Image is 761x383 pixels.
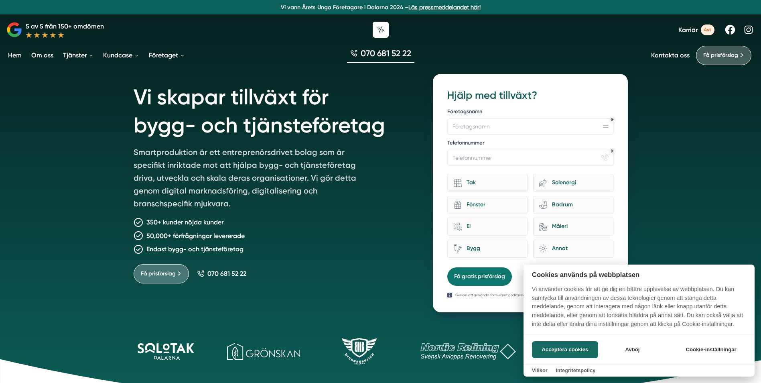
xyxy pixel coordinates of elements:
a: Integritetspolicy [556,367,595,373]
h2: Cookies används på webbplatsen [524,271,755,279]
button: Cookie-inställningar [676,341,746,358]
button: Acceptera cookies [532,341,598,358]
a: Villkor [532,367,548,373]
button: Avböj [601,341,664,358]
p: Vi använder cookies för att ge dig en bättre upplevelse av webbplatsen. Du kan samtycka till anvä... [524,285,755,334]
